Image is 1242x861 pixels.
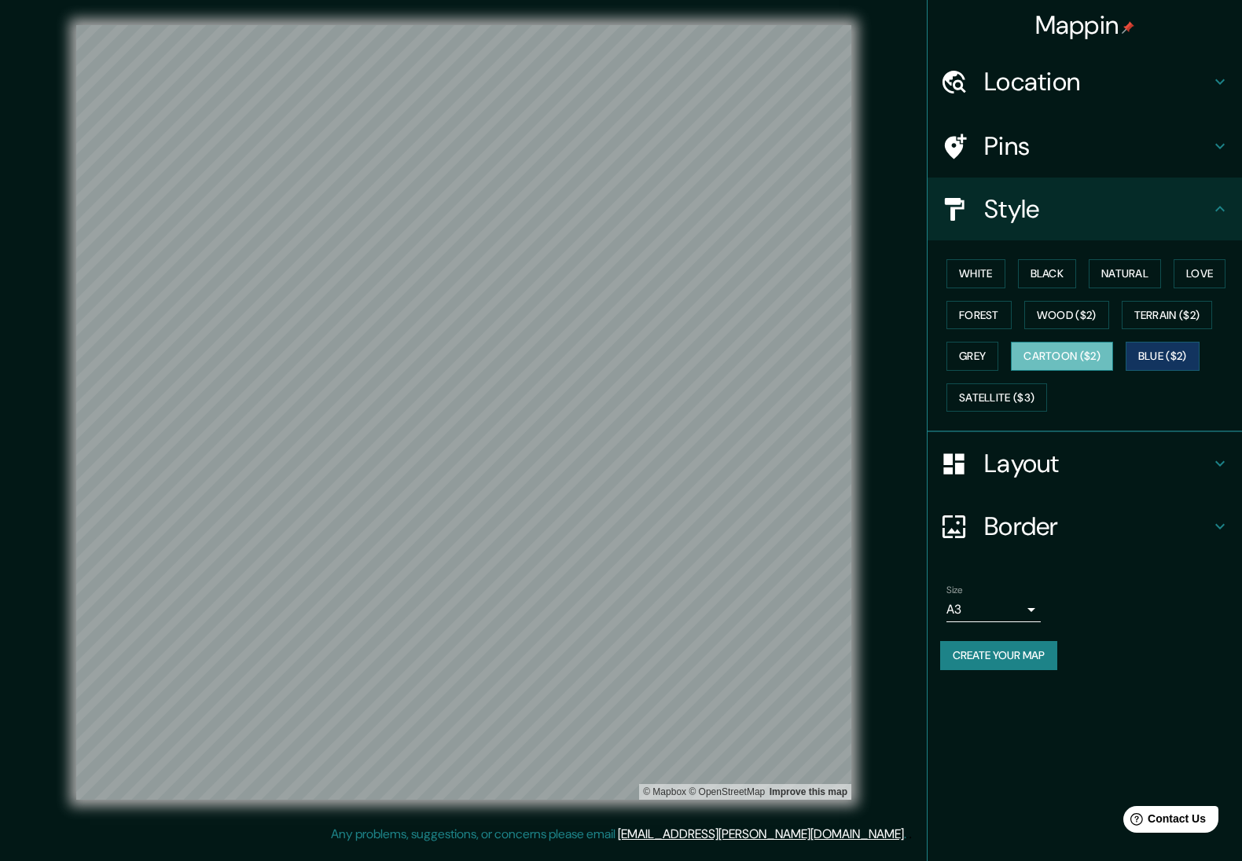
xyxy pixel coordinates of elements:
[1018,259,1077,288] button: Black
[770,786,847,797] a: Map feedback
[928,115,1242,178] div: Pins
[984,448,1211,479] h4: Layout
[940,641,1057,670] button: Create your map
[946,301,1012,330] button: Forest
[1011,342,1113,371] button: Cartoon ($2)
[618,826,904,842] a: [EMAIL_ADDRESS][PERSON_NAME][DOMAIN_NAME]
[984,511,1211,542] h4: Border
[984,193,1211,225] h4: Style
[1122,21,1134,34] img: pin-icon.png
[946,383,1047,412] button: Satellite ($3)
[909,825,912,844] div: .
[1122,301,1213,330] button: Terrain ($2)
[946,597,1041,622] div: A3
[928,50,1242,113] div: Location
[1174,259,1225,288] button: Love
[1089,259,1161,288] button: Natural
[946,259,1005,288] button: White
[76,25,851,800] canvas: Map
[984,130,1211,162] h4: Pins
[928,495,1242,558] div: Border
[1126,342,1200,371] button: Blue ($2)
[689,786,765,797] a: OpenStreetMap
[1102,800,1225,844] iframe: Help widget launcher
[1035,9,1135,41] h4: Mappin
[946,584,963,597] label: Size
[946,342,998,371] button: Grey
[331,825,906,844] p: Any problems, suggestions, or concerns please email .
[906,825,909,844] div: .
[928,178,1242,240] div: Style
[643,786,686,797] a: Mapbox
[984,66,1211,97] h4: Location
[928,432,1242,495] div: Layout
[1024,301,1109,330] button: Wood ($2)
